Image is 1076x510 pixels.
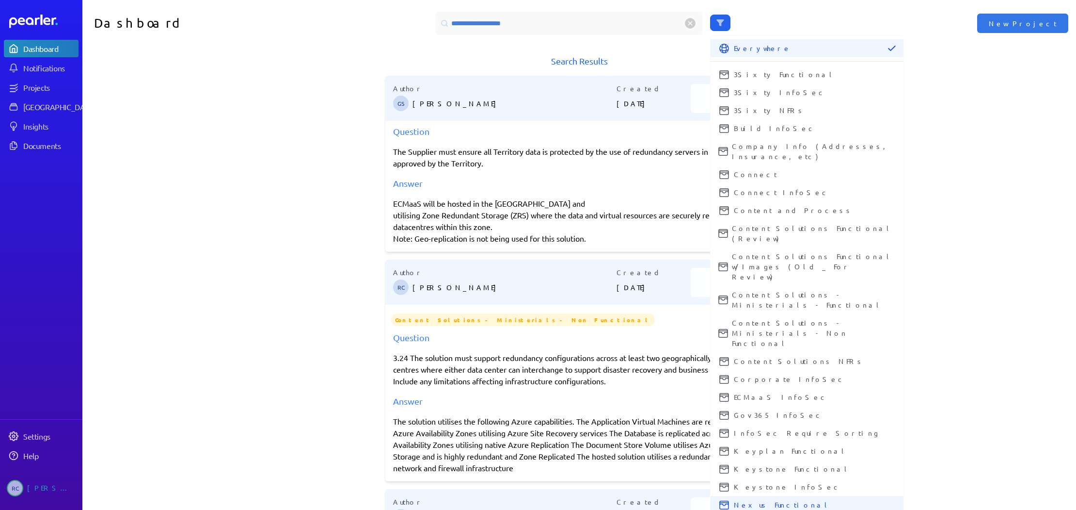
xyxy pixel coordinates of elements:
span: 3Sixty Functional [734,69,896,80]
a: Documents [4,137,79,154]
button: More Info [691,268,765,297]
button: Content Solutions NFRs [711,352,903,370]
a: Help [4,447,79,464]
span: More Info [702,273,754,292]
button: Gov365 InfoSec [711,406,903,424]
p: Created [617,267,691,278]
div: Question [393,331,765,344]
div: Help [23,451,78,461]
span: Content Solutions - Ministerials - Non Functional [732,318,896,348]
button: 3Sixty InfoSec [711,83,903,101]
span: Keyplan Functional [734,446,896,456]
button: Content Solutions - Ministerials - Functional [711,286,903,314]
a: Notifications [4,59,79,77]
p: [DATE] [617,278,691,297]
span: 3Sixty InfoSec [734,87,896,98]
a: RC[PERSON_NAME] [4,476,79,500]
span: Keystone InfoSec [734,482,896,492]
button: Everywhere [711,39,903,57]
button: 3Sixty Functional [711,66,903,83]
p: [PERSON_NAME] [412,278,617,297]
div: Projects [23,82,78,92]
button: Keystone InfoSec [711,478,903,496]
span: Content Solutions Functional w/Images (Old _ For Review) [732,251,896,282]
h1: Search Results [385,54,773,68]
a: Dashboard [9,15,79,28]
span: Content Solutions - Ministerials - Non Functional [391,313,655,326]
span: 3Sixty NFRs [734,105,896,115]
span: Connect [734,169,896,180]
p: Note: Geo-replication is not being used for this solution. [393,232,765,244]
button: Keystone Functional [711,460,903,478]
button: 3Sixty NFRs [711,101,903,119]
span: Gov365 InfoSec [734,410,896,420]
span: Robert Craig [393,280,409,295]
div: Insights [23,121,78,131]
span: InfoSec Require Sorting [734,428,896,438]
div: Dashboard [23,44,78,53]
p: The Supplier must ensure all Territory data is protected by the use of redundancy servers in loca... [393,146,765,169]
p: [PERSON_NAME] [412,94,617,113]
button: Content and Process [711,201,903,219]
div: Question [393,125,765,138]
div: Answer [393,177,765,190]
div: Documents [23,141,78,150]
div: [GEOGRAPHIC_DATA] [23,102,95,112]
p: Created [617,83,691,94]
p: Author [393,83,617,94]
span: Content and Process [734,205,896,215]
a: [GEOGRAPHIC_DATA] [4,98,79,115]
p: 3.24 The solution must support redundancy configurations across at least two geographically dispe... [393,352,765,387]
span: Robert Craig [7,480,23,496]
button: Build InfoSec [711,119,903,137]
span: More Info [702,89,754,108]
span: Gary Somerville [393,96,409,111]
a: Projects [4,79,79,96]
button: Content Solutions - Ministerials - Non Functional [711,314,903,352]
button: Connect InfoSec [711,183,903,201]
span: Content Solutions - Ministerials - Functional [732,290,896,310]
p: [DATE] [617,94,691,113]
a: Dashboard [4,40,79,57]
span: Company Info (Addresses, Insurance, etc) [732,141,896,162]
span: Keystone Functional [734,464,896,474]
div: [PERSON_NAME] [27,480,76,496]
button: New Project [977,14,1068,33]
button: Connect [711,165,903,183]
div: Notifications [23,63,78,73]
div: Settings [23,431,78,441]
a: Insights [4,117,79,135]
a: Settings [4,428,79,445]
span: Corporate InfoSec [734,374,896,384]
p: Created [617,497,691,507]
div: The solution utilises the following Azure capabilities. The Application Virtual Machines are repl... [393,415,765,474]
h1: Dashboard [94,12,331,35]
span: Nexus Functional [734,500,896,510]
span: Everywhere [734,43,884,53]
span: ECMaaS InfoSec [734,392,896,402]
span: Build InfoSec [734,123,896,133]
span: Content Solutions NFRs [734,356,896,366]
button: More Info [691,84,765,113]
button: InfoSec Require Sorting [711,424,903,442]
span: Connect InfoSec [734,187,896,197]
button: Company Info (Addresses, Insurance, etc) [711,137,903,165]
p: Author [393,267,617,278]
span: New Project [989,18,1057,28]
button: Content Solutions Functional (Review) [711,219,903,247]
button: Content Solutions Functional w/Images (Old _ For Review) [711,247,903,286]
button: Corporate InfoSec [711,370,903,388]
p: ECMaaS will be hosted in the [GEOGRAPHIC_DATA] and utilising Zone Redundant Storage (ZRS) where t... [393,197,765,232]
div: Answer [393,395,765,408]
button: ECMaaS InfoSec [711,388,903,406]
span: Content Solutions Functional (Review) [732,223,896,244]
p: Author [393,497,617,507]
button: Keyplan Functional [711,442,903,460]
